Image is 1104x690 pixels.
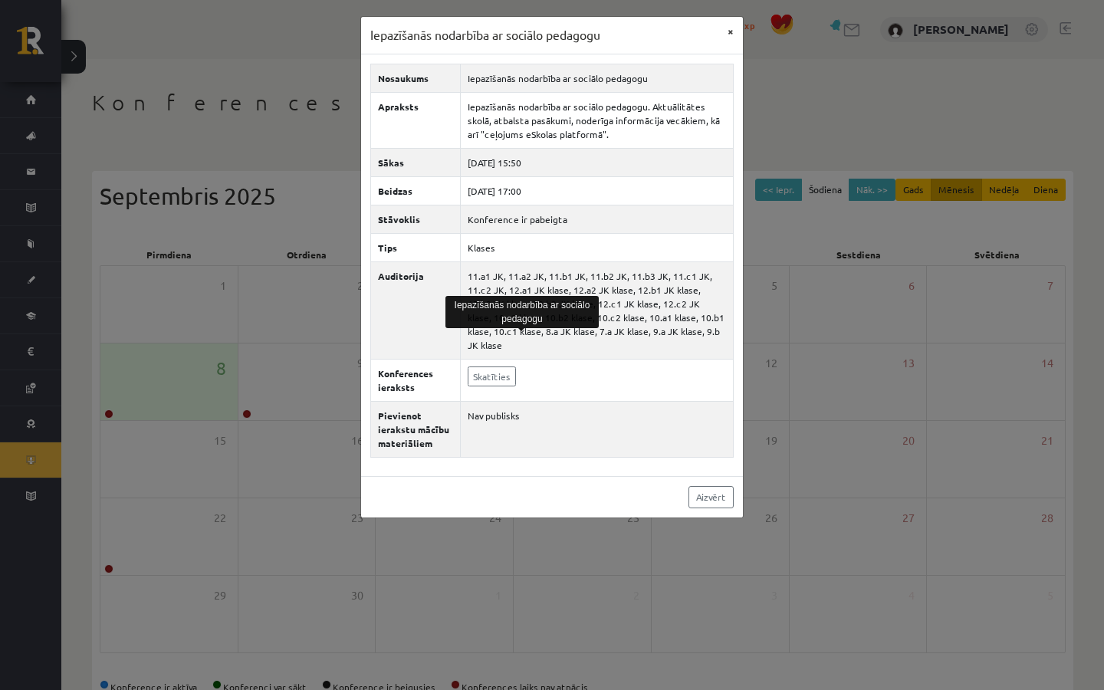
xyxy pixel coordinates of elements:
[461,92,734,148] td: Iepazīšanās nodarbība ar sociālo pedagogu. Aktuālitātes skolā, atbalsta pasākumi, noderīga inform...
[371,359,461,401] th: Konferences ieraksts
[371,148,461,176] th: Sākas
[461,176,734,205] td: [DATE] 17:00
[718,17,743,46] button: ×
[461,401,734,457] td: Nav publisks
[445,296,599,328] div: Iepazīšanās nodarbība ar sociālo pedagogu
[688,486,734,508] a: Aizvērt
[371,64,461,92] th: Nosaukums
[371,205,461,233] th: Stāvoklis
[468,366,516,386] a: Skatīties
[461,64,734,92] td: Iepazīšanās nodarbība ar sociālo pedagogu
[371,401,461,457] th: Pievienot ierakstu mācību materiāliem
[461,233,734,261] td: Klases
[461,205,734,233] td: Konference ir pabeigta
[461,261,734,359] td: 11.a1 JK, 11.a2 JK, 11.b1 JK, 11.b2 JK, 11.b3 JK, 11.c1 JK, 11.c2 JK, 12.a1 JK klase, 12.a2 JK kl...
[370,26,600,44] h3: Iepazīšanās nodarbība ar sociālo pedagogu
[371,92,461,148] th: Apraksts
[461,148,734,176] td: [DATE] 15:50
[371,176,461,205] th: Beidzas
[371,233,461,261] th: Tips
[371,261,461,359] th: Auditorija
